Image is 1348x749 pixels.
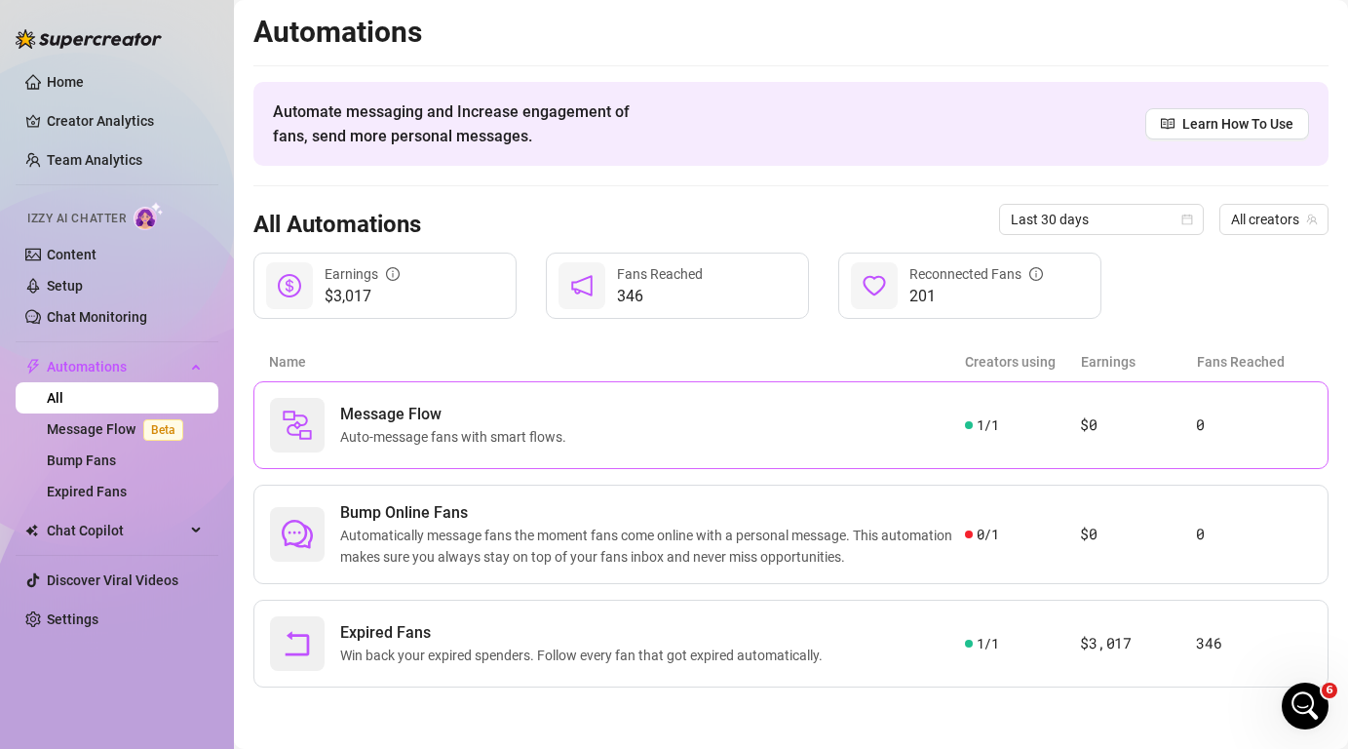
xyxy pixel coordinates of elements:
[1231,205,1317,234] span: All creators
[386,267,400,281] span: info-circle
[47,515,185,546] span: Chat Copilot
[340,501,965,525] span: Bump Online Fans
[340,621,830,645] span: Expired Fans
[40,386,350,425] button: Find a time
[340,426,574,448] span: Auto-message fans with smart flows.
[335,31,370,66] div: Close
[1080,632,1196,655] article: $3,017
[47,309,147,325] a: Chat Monitoring
[1080,414,1196,437] article: $0
[195,570,292,648] button: Help
[965,351,1081,373] article: Creators using
[269,351,965,373] article: Name
[39,39,170,65] img: logo
[1145,108,1309,139] a: Learn How To Use
[1196,632,1312,655] article: 346
[47,453,116,468] a: Bump Fans
[47,152,142,168] a: Team Analytics
[25,359,41,374] span: thunderbolt
[40,275,79,314] img: Profile image for Giselle
[273,99,648,148] span: Automate messaging and Increase engagement of fans, send more personal messages.
[20,258,369,331] div: Profile image for GiselleThanks for reaching out! Could you let me know when you first noticed th...
[617,266,703,282] span: Fans Reached
[136,295,191,315] div: • [DATE]
[246,31,285,70] img: Profile image for Giselle
[39,138,351,172] p: Hi [PERSON_NAME]
[340,645,830,666] span: Win back your expired spenders. Follow every fan that got expired automatically.
[909,285,1043,308] span: 201
[325,263,400,285] div: Earnings
[39,172,351,205] p: How can we help?
[209,31,248,70] div: Profile image for Ella
[977,414,999,436] span: 1 / 1
[143,419,183,441] span: Beta
[863,274,886,297] span: heart
[47,278,83,294] a: Setup
[282,519,313,550] span: comment
[40,358,350,378] div: Schedule a FREE consulting call:
[283,31,322,70] div: Profile image for Nir
[340,403,574,426] span: Message Flow
[323,618,360,632] span: News
[617,285,703,308] span: 346
[278,274,301,297] span: dollar
[47,247,96,262] a: Content
[1306,214,1318,225] span: team
[47,390,63,406] a: All
[47,611,98,627] a: Settings
[87,295,133,315] div: Giselle
[1081,351,1197,373] article: Earnings
[47,74,84,90] a: Home
[1196,414,1312,437] article: 0
[47,421,191,437] a: Message FlowBeta
[1029,267,1043,281] span: info-circle
[47,105,203,137] a: Creator Analytics
[19,450,370,718] div: Super Mass, Dark Mode, Message Library & Bump Improvements
[228,618,259,632] span: Help
[47,351,185,382] span: Automations
[340,525,965,568] span: Automatically message fans the moment fans come online with a personal message. This automation m...
[26,618,70,632] span: Home
[1181,214,1193,225] span: calendar
[27,210,126,228] span: Izzy AI Chatter
[97,570,195,648] button: Messages
[977,633,999,654] span: 1 / 1
[1197,351,1313,373] article: Fans Reached
[113,618,180,632] span: Messages
[1196,523,1312,546] article: 0
[282,628,313,659] span: rollback
[909,263,1043,285] div: Reconnected Fans
[20,451,369,587] img: Super Mass, Dark Mode, Message Library & Bump Improvements
[292,570,390,648] button: News
[16,29,162,49] img: logo-BBDzfeDw.svg
[1161,117,1175,131] span: read
[977,524,999,545] span: 0 / 1
[25,524,38,537] img: Chat Copilot
[1322,683,1337,698] span: 6
[325,285,400,308] span: $3,017
[47,572,178,588] a: Discover Viral Videos
[47,484,127,499] a: Expired Fans
[253,14,1329,51] h2: Automations
[134,202,164,230] img: AI Chatter
[253,210,421,241] h3: All Automations
[570,274,594,297] span: notification
[1282,683,1329,729] iframe: Intercom live chat
[40,246,350,266] div: Recent message
[1080,523,1196,546] article: $0
[1011,205,1192,234] span: Last 30 days
[282,410,313,441] img: svg%3e
[19,229,370,332] div: Recent messageProfile image for GiselleThanks for reaching out! Could you let me know when you fi...
[1182,113,1293,135] span: Learn How To Use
